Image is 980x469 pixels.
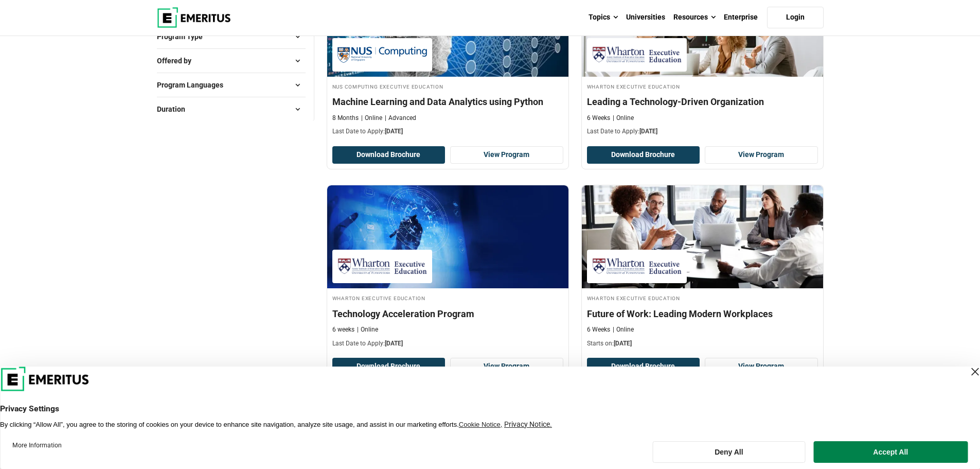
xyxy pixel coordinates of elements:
[587,358,700,375] button: Download Brochure
[582,185,823,353] a: Leadership Course by Wharton Executive Education - October 9, 2025 Wharton Executive Education Wh...
[613,325,634,334] p: Online
[587,114,610,123] p: 6 Weeks
[157,101,306,117] button: Duration
[157,77,306,93] button: Program Languages
[587,127,818,136] p: Last Date to Apply:
[587,339,818,348] p: Starts on:
[587,325,610,334] p: 6 Weeks
[592,255,682,278] img: Wharton Executive Education
[157,31,211,42] span: Program Type
[385,340,403,347] span: [DATE]
[332,95,563,108] h4: Machine Learning and Data Analytics using Python
[705,358,818,375] a: View Program
[587,293,818,302] h4: Wharton Executive Education
[157,103,193,115] span: Duration
[327,185,568,288] img: Technology Acceleration Program | Online Technology Course
[582,185,823,288] img: Future of Work: Leading Modern Workplaces | Online Leadership Course
[385,114,416,123] p: Advanced
[332,146,446,164] button: Download Brochure
[332,82,563,91] h4: NUS Computing Executive Education
[332,307,563,320] h4: Technology Acceleration Program
[592,43,682,66] img: Wharton Executive Education
[587,146,700,164] button: Download Brochure
[337,255,427,278] img: Wharton Executive Education
[450,146,563,164] a: View Program
[613,114,634,123] p: Online
[332,293,563,302] h4: Wharton Executive Education
[450,358,563,375] a: View Program
[157,29,306,44] button: Program Type
[587,82,818,91] h4: Wharton Executive Education
[332,114,359,123] p: 8 Months
[767,7,824,28] a: Login
[587,95,818,108] h4: Leading a Technology-Driven Organization
[361,114,382,123] p: Online
[587,307,818,320] h4: Future of Work: Leading Modern Workplaces
[705,146,818,164] a: View Program
[337,43,427,66] img: NUS Computing Executive Education
[332,339,563,348] p: Last Date to Apply:
[157,55,200,66] span: Offered by
[357,325,378,334] p: Online
[639,128,657,135] span: [DATE]
[332,325,354,334] p: 6 weeks
[385,128,403,135] span: [DATE]
[157,79,231,91] span: Program Languages
[614,340,632,347] span: [DATE]
[157,53,306,68] button: Offered by
[327,185,568,353] a: Technology Course by Wharton Executive Education - October 9, 2025 Wharton Executive Education Wh...
[332,358,446,375] button: Download Brochure
[332,127,563,136] p: Last Date to Apply:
